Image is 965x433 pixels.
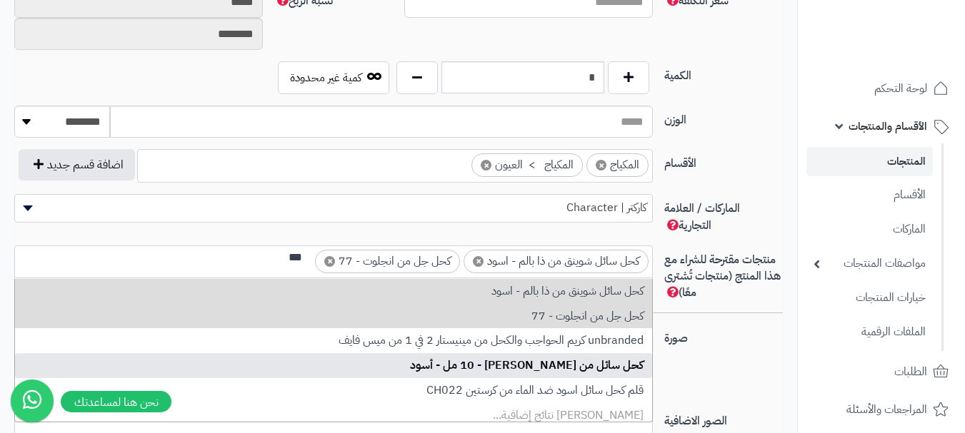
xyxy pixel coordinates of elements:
[806,71,956,106] a: لوحة التحكم
[806,282,933,313] a: خيارات المنتجات
[806,147,933,176] a: المنتجات
[19,149,135,180] button: اضافة قسم جديد
[14,194,653,223] span: كاركتر | Character
[15,197,652,218] span: كاركتر | Character
[15,279,652,304] li: كحل سائل شوينق من ذا بالم - اسود
[846,399,927,419] span: المراجعات والأسئلة
[481,160,491,170] span: ×
[659,149,789,172] label: الأقسام
[806,355,956,389] a: الطلبات
[586,153,649,177] li: المكياج
[659,407,789,429] label: الصور الاضافية
[315,250,460,273] li: كحل جل من انجلوت - 77
[664,200,740,234] span: الماركات / العلامة التجارية
[15,353,652,378] li: كحل سائل من [PERSON_NAME] - 10 مل - أسود
[15,304,652,329] li: كحل جل من انجلوت - 77
[473,256,484,267] span: ×
[659,324,789,347] label: صورة
[471,153,583,177] li: المكياج > العيون
[15,328,652,353] li: unbranded كريم الحواجب والكحل من مينيستار 2 في 1 من ميس فايف
[15,403,652,428] li: [PERSON_NAME] نتائج إضافية...
[659,61,789,84] label: الكمية
[849,116,927,136] span: الأقسام والمنتجات
[659,106,789,128] label: الوزن
[874,78,927,98] span: لوحة التحكم
[806,248,933,279] a: مواصفات المنتجات
[806,317,933,347] a: الملفات الرقمية
[596,160,606,170] span: ×
[15,378,652,403] li: قلم كحل سائل اسود ضد الماء من كرستين CH022
[806,180,933,210] a: الأقسام
[324,256,335,267] span: ×
[464,250,649,273] li: كحل سائل شوينق من ذا بالم - اسود
[664,251,781,302] span: منتجات مقترحة للشراء مع هذا المنتج (منتجات تُشترى معًا)
[894,362,927,382] span: الطلبات
[806,392,956,427] a: المراجعات والأسئلة
[806,214,933,245] a: الماركات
